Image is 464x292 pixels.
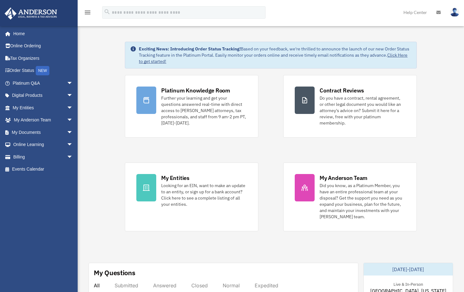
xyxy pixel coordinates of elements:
a: Platinum Knowledge Room Further your learning and get your questions answered real-time with dire... [125,75,258,138]
div: My Questions [94,268,135,277]
div: Closed [191,282,208,289]
div: Expedited [255,282,278,289]
a: Click Here to get started! [139,52,407,64]
div: All [94,282,100,289]
img: Anderson Advisors Platinum Portal [3,7,59,20]
div: Submitted [115,282,138,289]
div: Normal [223,282,240,289]
a: Home [4,27,79,40]
div: Answered [153,282,176,289]
div: My Anderson Team [320,174,367,182]
div: My Entities [161,174,189,182]
div: Looking for an EIN, want to make an update to an entity, or sign up for a bank account? Click her... [161,182,247,207]
a: Online Ordering [4,40,82,52]
a: Online Learningarrow_drop_down [4,139,82,151]
a: menu [84,11,91,16]
span: arrow_drop_down [67,126,79,139]
div: Live & In-Person [389,280,428,287]
span: arrow_drop_down [67,139,79,151]
a: My Anderson Team Did you know, as a Platinum Member, you have an entire professional team at your... [283,162,417,231]
a: Tax Organizers [4,52,82,64]
div: [DATE]-[DATE] [364,263,453,276]
div: Do you have a contract, rental agreement, or other legal document you would like an attorney's ad... [320,95,405,126]
i: search [104,8,111,15]
div: Platinum Knowledge Room [161,87,230,94]
div: NEW [36,66,49,75]
span: arrow_drop_down [67,101,79,114]
i: menu [84,9,91,16]
a: My Anderson Teamarrow_drop_down [4,114,82,126]
div: Contract Reviews [320,87,364,94]
div: Based on your feedback, we're thrilled to announce the launch of our new Order Status Tracking fe... [139,46,411,64]
img: User Pic [450,8,459,17]
span: arrow_drop_down [67,89,79,102]
div: Further your learning and get your questions answered real-time with direct access to [PERSON_NAM... [161,95,247,126]
a: Platinum Q&Aarrow_drop_down [4,77,82,89]
span: arrow_drop_down [67,114,79,127]
a: My Entitiesarrow_drop_down [4,101,82,114]
a: Digital Productsarrow_drop_down [4,89,82,102]
a: Billingarrow_drop_down [4,151,82,163]
a: Order StatusNEW [4,64,82,77]
a: My Entities Looking for an EIN, want to make an update to an entity, or sign up for a bank accoun... [125,162,258,231]
a: Events Calendar [4,163,82,176]
div: Did you know, as a Platinum Member, you have an entire professional team at your disposal? Get th... [320,182,405,220]
a: My Documentsarrow_drop_down [4,126,82,139]
span: arrow_drop_down [67,151,79,163]
strong: Exciting News: Introducing Order Status Tracking! [139,46,241,52]
a: Contract Reviews Do you have a contract, rental agreement, or other legal document you would like... [283,75,417,138]
span: arrow_drop_down [67,77,79,90]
